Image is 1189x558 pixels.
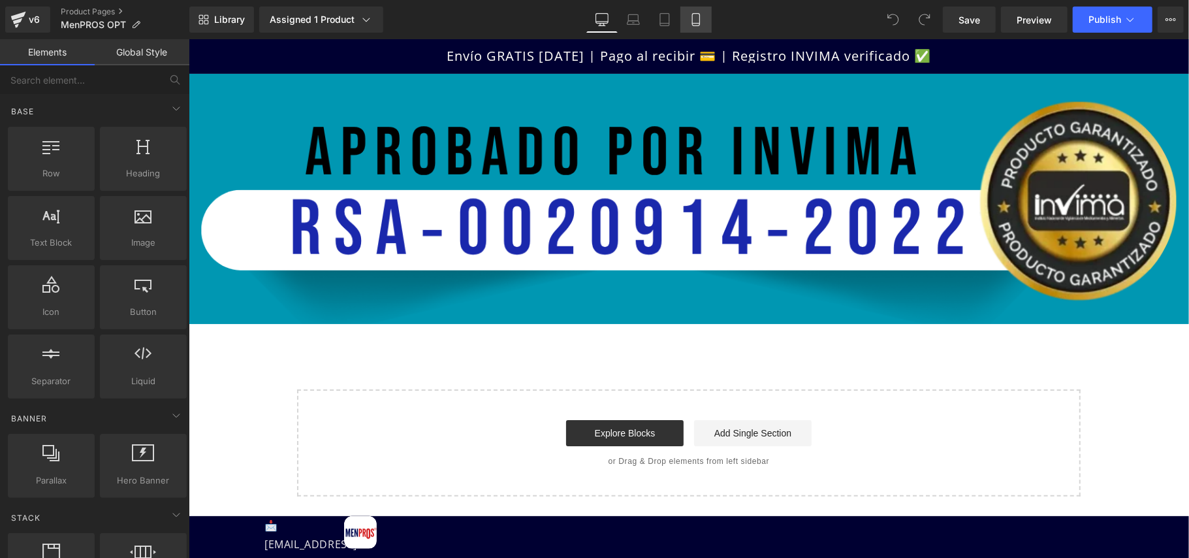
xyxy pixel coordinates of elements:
[1001,7,1068,33] a: Preview
[61,20,126,30] span: MenPROS OPT
[61,7,189,17] a: Product Pages
[912,7,938,33] button: Redo
[104,474,183,487] span: Hero Banner
[377,381,495,407] a: Explore Blocks
[95,39,189,65] a: Global Style
[959,13,980,27] span: Save
[189,7,254,33] a: New Library
[12,167,91,180] span: Row
[1088,14,1121,25] span: Publish
[214,14,245,25] span: Library
[618,7,649,33] a: Laptop
[680,7,712,33] a: Mobile
[1017,13,1052,27] span: Preview
[26,11,42,28] div: v6
[270,13,373,26] div: Assigned 1 Product
[76,479,89,493] strong: 📩
[12,474,91,487] span: Parallax
[1073,7,1152,33] button: Publish
[104,167,183,180] span: Heading
[10,412,48,425] span: Banner
[129,418,871,427] p: or Drag & Drop elements from left sidebar
[104,236,183,250] span: Image
[104,305,183,319] span: Button
[5,7,50,33] a: v6
[258,10,742,24] span: Envío GRATIS [DATE] | Pago al recibir 💳 | Registro INVIMA verificado ✅
[10,105,35,118] span: Base
[649,7,680,33] a: Tablet
[12,305,91,319] span: Icon
[10,512,42,524] span: Stack
[12,374,91,388] span: Separator
[1158,7,1184,33] button: More
[12,236,91,250] span: Text Block
[586,7,618,33] a: Desktop
[505,381,623,407] a: Add Single Section
[104,374,183,388] span: Liquid
[880,7,906,33] button: Undo
[76,477,123,533] p: [EMAIL_ADDRESS][DOMAIN_NAME]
